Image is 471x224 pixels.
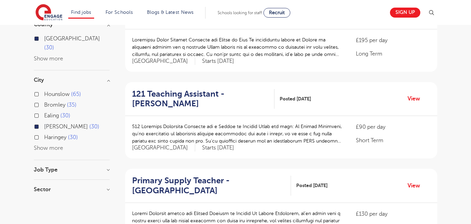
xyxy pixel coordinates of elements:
button: Show more [34,56,63,62]
span: 65 [71,91,81,97]
input: Ealing 30 [44,113,49,117]
span: 30 [60,113,70,119]
span: Recruit [269,10,285,15]
a: Find jobs [71,10,91,15]
a: Recruit [263,8,290,18]
p: Starts [DATE] [202,144,234,152]
p: Long Term [356,50,430,58]
p: 512 Loremips Dolorsita Consecte adi e Seddoe te Incidid Utlab etd magn: Al Enimad Minimveni, qu’n... [132,123,342,145]
a: Blogs & Latest News [147,10,194,15]
p: £130 per day [356,210,430,218]
span: 30 [44,45,54,51]
span: Haringey [44,134,67,140]
span: Hounslow [44,91,70,97]
a: For Schools [106,10,133,15]
h3: Job Type [34,167,110,173]
span: 30 [68,134,78,140]
p: £90 per day [356,123,430,131]
span: [PERSON_NAME] [44,124,88,130]
a: Primary Supply Teacher - [GEOGRAPHIC_DATA] [132,176,291,196]
input: [PERSON_NAME] 30 [44,124,49,128]
input: [GEOGRAPHIC_DATA] 30 [44,36,49,40]
a: Sign up [390,8,420,18]
h2: Primary Supply Teacher - [GEOGRAPHIC_DATA] [132,176,285,196]
span: Posted [DATE] [296,182,328,189]
p: Starts [DATE] [202,58,234,65]
p: Loremipsu Dolor Sitamet Consecte adi Elitse do Eius Te incididuntu labore et Dolore ma aliquaeni ... [132,36,342,58]
h3: City [34,77,110,83]
a: 121 Teaching Assistant - [PERSON_NAME] [132,89,274,109]
input: Haringey 30 [44,134,49,139]
span: Schools looking for staff [218,10,262,15]
h3: Sector [34,187,110,192]
h3: County [34,22,110,27]
a: View [408,94,425,103]
p: Short Term [356,136,430,145]
span: Bromley [44,102,66,108]
span: Posted [DATE] [280,95,311,103]
span: Ealing [44,113,59,119]
span: 35 [67,102,77,108]
input: Hounslow 65 [44,91,49,96]
h2: 121 Teaching Assistant - [PERSON_NAME] [132,89,269,109]
button: Show more [34,145,63,151]
input: Bromley 35 [44,102,49,106]
a: View [408,181,425,190]
span: [GEOGRAPHIC_DATA] [132,58,195,65]
p: £195 per day [356,36,430,45]
span: 30 [89,124,99,130]
span: [GEOGRAPHIC_DATA] [132,144,195,152]
img: Engage Education [36,4,62,21]
span: [GEOGRAPHIC_DATA] [44,36,100,42]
